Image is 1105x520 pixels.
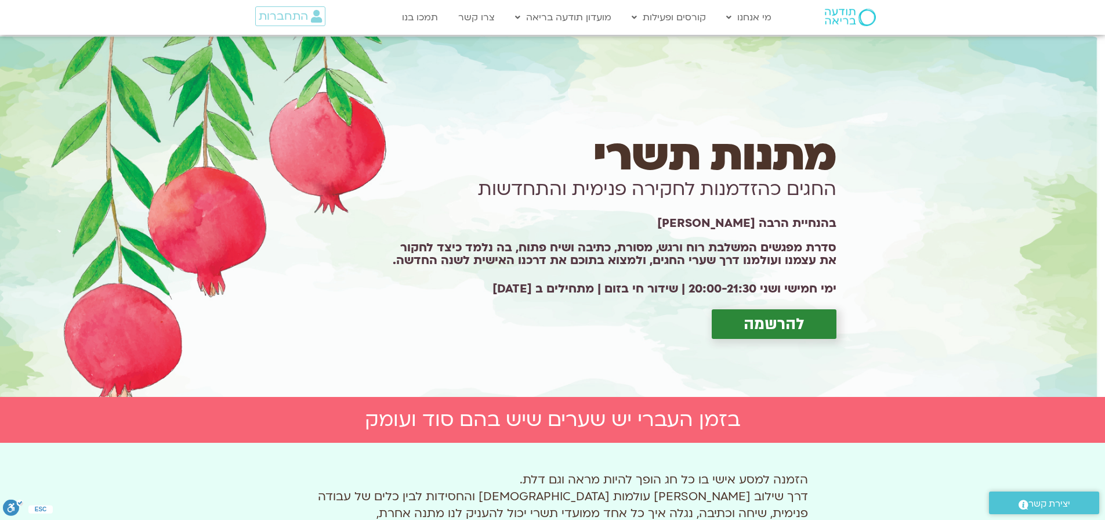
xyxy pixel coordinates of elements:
a: צרו קשר [452,6,501,28]
a: להרשמה [712,309,836,339]
h1: מתנות תשרי [382,140,836,172]
span: הזמנה למסע אישי בו כל חג הופך להיות מראה וגם דלת. [520,472,808,488]
a: מועדון תודעה בריאה [509,6,617,28]
a: התחברות [255,6,325,26]
span: יצירת קשר [1028,496,1070,512]
h2: ימי חמישי ושני 20:00-21:30 | שידור חי בזום | מתחילים ב [DATE] [382,283,836,295]
img: תודעה בריאה [825,9,876,26]
h1: סדרת מפגשים המשלבת רוח ורגש, מסורת, כתיבה ושיח פתוח, בה נלמד כיצד לחקור את עצמנו ועולמנו דרך שערי... [382,241,836,267]
a: קורסים ופעילות [626,6,712,28]
a: תמכו בנו [396,6,444,28]
h2: בזמן העברי יש שערים שיש בהם סוד ועומק [228,409,878,431]
span: להרשמה [744,315,805,333]
a: מי אנחנו [720,6,777,28]
h1: בהנחיית הרבה [PERSON_NAME] [382,221,836,226]
h1: החגים כהזדמנות לחקירה פנימית והתחדשות [382,173,836,205]
a: יצירת קשר [989,492,1099,514]
span: התחברות [259,10,308,23]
